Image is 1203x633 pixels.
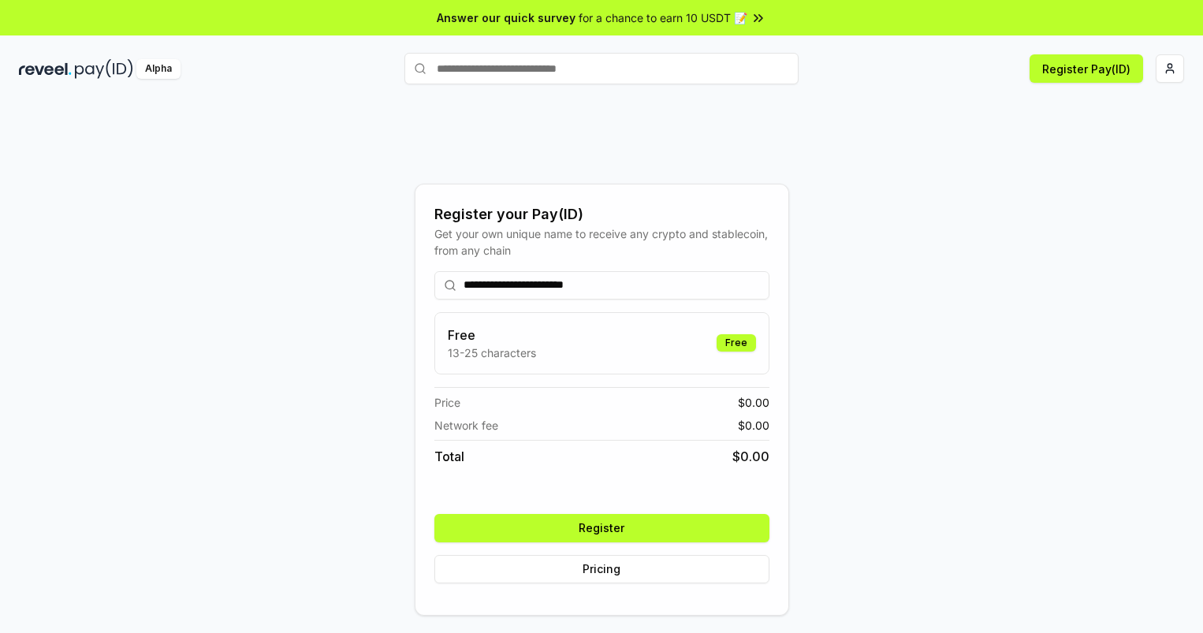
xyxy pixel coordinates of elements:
[434,447,464,466] span: Total
[434,417,498,434] span: Network fee
[434,394,460,411] span: Price
[732,447,769,466] span: $ 0.00
[448,344,536,361] p: 13-25 characters
[136,59,181,79] div: Alpha
[448,326,536,344] h3: Free
[579,9,747,26] span: for a chance to earn 10 USDT 📝
[738,394,769,411] span: $ 0.00
[717,334,756,352] div: Free
[434,203,769,225] div: Register your Pay(ID)
[434,225,769,259] div: Get your own unique name to receive any crypto and stablecoin, from any chain
[19,59,72,79] img: reveel_dark
[1030,54,1143,83] button: Register Pay(ID)
[434,555,769,583] button: Pricing
[738,417,769,434] span: $ 0.00
[75,59,133,79] img: pay_id
[437,9,575,26] span: Answer our quick survey
[434,514,769,542] button: Register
